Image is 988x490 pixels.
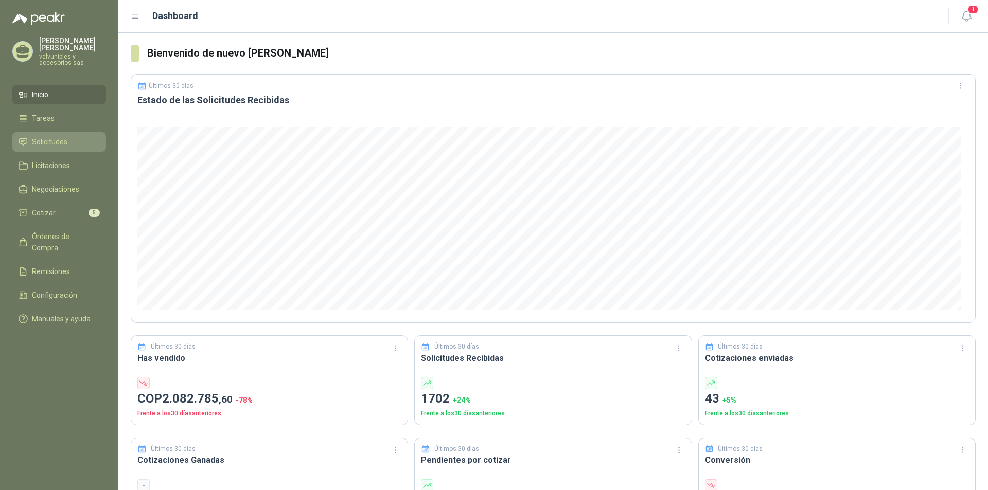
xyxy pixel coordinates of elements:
[12,309,106,329] a: Manuales y ayuda
[32,207,56,219] span: Cotizar
[722,396,736,404] span: + 5 %
[12,179,106,199] a: Negociaciones
[718,342,763,352] p: Últimos 30 días
[421,409,685,419] p: Frente a los 30 días anteriores
[421,352,685,365] h3: Solicitudes Recibidas
[152,9,198,23] h1: Dashboard
[12,262,106,281] a: Remisiones
[149,82,193,89] p: Últimos 30 días
[151,342,196,352] p: Últimos 30 días
[162,391,233,406] span: 2.082.785
[137,94,969,106] h3: Estado de las Solicitudes Recibidas
[39,37,106,51] p: [PERSON_NAME] [PERSON_NAME]
[137,352,401,365] h3: Has vendido
[12,12,65,25] img: Logo peakr
[434,444,479,454] p: Últimos 30 días
[434,342,479,352] p: Últimos 30 días
[236,396,253,404] span: -78 %
[12,85,106,104] a: Inicio
[32,160,70,171] span: Licitaciones
[89,209,100,217] span: 5
[421,389,685,409] p: 1702
[32,113,55,124] span: Tareas
[219,393,233,405] span: ,60
[39,53,106,66] p: valvuniples y accesorios sas
[12,108,106,128] a: Tareas
[32,266,70,277] span: Remisiones
[12,156,106,175] a: Licitaciones
[12,227,106,258] a: Órdenes de Compra
[32,231,96,253] span: Órdenes de Compra
[421,453,685,466] h3: Pendientes por cotizar
[137,409,401,419] p: Frente a los 30 días anteriores
[32,136,67,148] span: Solicitudes
[32,289,77,301] span: Configuración
[12,203,106,223] a: Cotizar5
[32,184,79,195] span: Negociaciones
[967,5,979,14] span: 1
[957,7,976,26] button: 1
[12,132,106,152] a: Solicitudes
[705,453,969,466] h3: Conversión
[705,352,969,365] h3: Cotizaciones enviadas
[137,389,401,409] p: COP
[718,444,763,454] p: Últimos 30 días
[12,285,106,305] a: Configuración
[705,409,969,419] p: Frente a los 30 días anteriores
[137,453,401,466] h3: Cotizaciones Ganadas
[32,89,48,100] span: Inicio
[147,45,976,61] h3: Bienvenido de nuevo [PERSON_NAME]
[453,396,471,404] span: + 24 %
[32,313,91,324] span: Manuales y ayuda
[705,389,969,409] p: 43
[151,444,196,454] p: Últimos 30 días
